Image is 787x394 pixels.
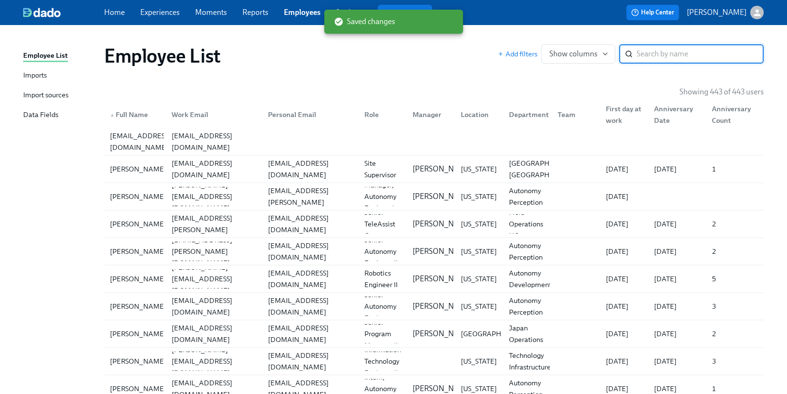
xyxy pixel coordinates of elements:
[104,128,764,156] a: [EMAIL_ADDRESS][DOMAIN_NAME][EMAIL_ADDRESS][DOMAIN_NAME]
[168,201,260,247] div: [PERSON_NAME][EMAIL_ADDRESS][PERSON_NAME][DOMAIN_NAME]
[264,212,357,236] div: [EMAIL_ADDRESS][DOMAIN_NAME]
[23,90,68,102] div: Import sources
[23,109,58,121] div: Data Fields
[413,164,472,174] p: [PERSON_NAME]
[104,183,764,210] a: [PERSON_NAME][PERSON_NAME][EMAIL_ADDRESS][DOMAIN_NAME][PERSON_NAME][EMAIL_ADDRESS][PERSON_NAME][D...
[541,44,615,64] button: Show columns
[650,103,704,126] div: Anniversary Date
[168,109,260,120] div: Work Email
[106,328,170,340] div: [PERSON_NAME]
[23,70,96,82] a: Imports
[264,109,357,120] div: Personal Email
[360,267,405,290] div: Robotics Engineer II
[168,344,260,379] div: [PERSON_NAME][EMAIL_ADDRESS][DOMAIN_NAME]
[284,8,320,17] a: Employees
[413,274,472,284] p: [PERSON_NAME]
[104,265,764,293] a: [PERSON_NAME][PERSON_NAME][EMAIL_ADDRESS][DOMAIN_NAME][EMAIL_ADDRESS][DOMAIN_NAME]Robotics Engine...
[454,105,502,124] div: Location
[405,105,453,124] div: Manager
[457,109,502,120] div: Location
[708,163,762,175] div: 1
[104,156,764,183] a: [PERSON_NAME][EMAIL_ADDRESS][DOMAIN_NAME][EMAIL_ADDRESS][DOMAIN_NAME]Site Supervisor[PERSON_NAME]...
[106,105,164,124] div: ▲Full Name
[598,105,646,124] div: First day at work
[602,246,646,257] div: [DATE]
[457,218,502,230] div: [US_STATE]
[704,105,762,124] div: Anniversary Count
[602,163,646,175] div: [DATE]
[106,109,164,120] div: Full Name
[708,301,762,312] div: 3
[110,113,115,118] span: ▲
[708,246,762,257] div: 2
[627,5,679,20] button: Help Center
[360,344,405,379] div: Information Technology Engineer II
[106,130,174,153] div: [EMAIL_ADDRESS][DOMAIN_NAME]
[650,273,704,285] div: [DATE]
[506,322,550,345] div: Japan Operations
[104,238,764,265] div: [PERSON_NAME][EMAIL_ADDRESS][PERSON_NAME][DOMAIN_NAME][EMAIL_ADDRESS][DOMAIN_NAME]Senior Autonomy...
[687,6,764,19] button: [PERSON_NAME]
[506,295,550,318] div: Autonomy Perception
[687,7,747,18] p: [PERSON_NAME]
[646,105,704,124] div: Anniversary Date
[106,355,170,367] div: [PERSON_NAME]
[23,8,61,17] img: dado
[498,49,537,59] button: Add filters
[360,109,405,120] div: Role
[168,234,260,269] div: [EMAIL_ADDRESS][PERSON_NAME][DOMAIN_NAME]
[413,219,472,229] p: [PERSON_NAME]
[106,191,170,202] div: [PERSON_NAME]
[168,322,260,345] div: [EMAIL_ADDRESS][DOMAIN_NAME]
[104,320,764,348] a: [PERSON_NAME][EMAIL_ADDRESS][DOMAIN_NAME][EMAIL_ADDRESS][DOMAIN_NAME]Senior Program Manager II[PE...
[549,49,607,59] span: Show columns
[260,105,357,124] div: Personal Email
[378,5,432,20] button: Review us on G2
[457,246,502,257] div: [US_STATE]
[168,158,260,181] div: [EMAIL_ADDRESS][DOMAIN_NAME]
[104,238,764,265] a: [PERSON_NAME][EMAIL_ADDRESS][PERSON_NAME][DOMAIN_NAME][EMAIL_ADDRESS][DOMAIN_NAME]Senior Autonomy...
[360,207,405,241] div: Senior TeleAssist Operator
[104,210,764,238] a: [PERSON_NAME][PERSON_NAME][EMAIL_ADDRESS][PERSON_NAME][DOMAIN_NAME][EMAIL_ADDRESS][DOMAIN_NAME]Se...
[650,218,704,230] div: [DATE]
[242,8,268,17] a: Reports
[457,273,502,285] div: [US_STATE]
[264,350,357,373] div: [EMAIL_ADDRESS][DOMAIN_NAME]
[168,262,260,296] div: [PERSON_NAME][EMAIL_ADDRESS][DOMAIN_NAME]
[413,383,472,394] p: [PERSON_NAME]
[104,44,221,67] h1: Employee List
[104,348,764,375] a: [PERSON_NAME][PERSON_NAME][EMAIL_ADDRESS][DOMAIN_NAME][EMAIL_ADDRESS][DOMAIN_NAME]Information Tec...
[602,301,646,312] div: [DATE]
[409,109,453,120] div: Manager
[360,158,405,181] div: Site Supervisor
[506,207,550,241] div: Field Operations HQ
[457,163,502,175] div: [US_STATE]
[23,50,68,62] div: Employee List
[708,328,762,340] div: 2
[650,163,704,175] div: [DATE]
[104,293,764,320] a: [PERSON_NAME][EMAIL_ADDRESS][DOMAIN_NAME][EMAIL_ADDRESS][DOMAIN_NAME]Senior Autonomy Engineer[PER...
[506,109,553,120] div: Department
[650,355,704,367] div: [DATE]
[602,355,646,367] div: [DATE]
[631,8,674,17] span: Help Center
[164,105,260,124] div: Work Email
[168,295,260,318] div: [EMAIL_ADDRESS][DOMAIN_NAME]
[195,8,227,17] a: Moments
[106,218,170,230] div: [PERSON_NAME]
[637,44,764,64] input: Search by name
[602,191,646,202] div: [DATE]
[413,191,472,202] p: [PERSON_NAME]
[168,130,260,153] div: [EMAIL_ADDRESS][DOMAIN_NAME]
[506,240,550,263] div: Autonomy Perception
[550,105,598,124] div: Team
[23,8,104,17] a: dado
[23,50,96,62] a: Employee List
[680,87,764,97] p: Showing 443 of 443 users
[360,234,405,269] div: Senior Autonomy Engineer II
[106,273,170,285] div: [PERSON_NAME]
[506,350,555,373] div: Technology Infrastructure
